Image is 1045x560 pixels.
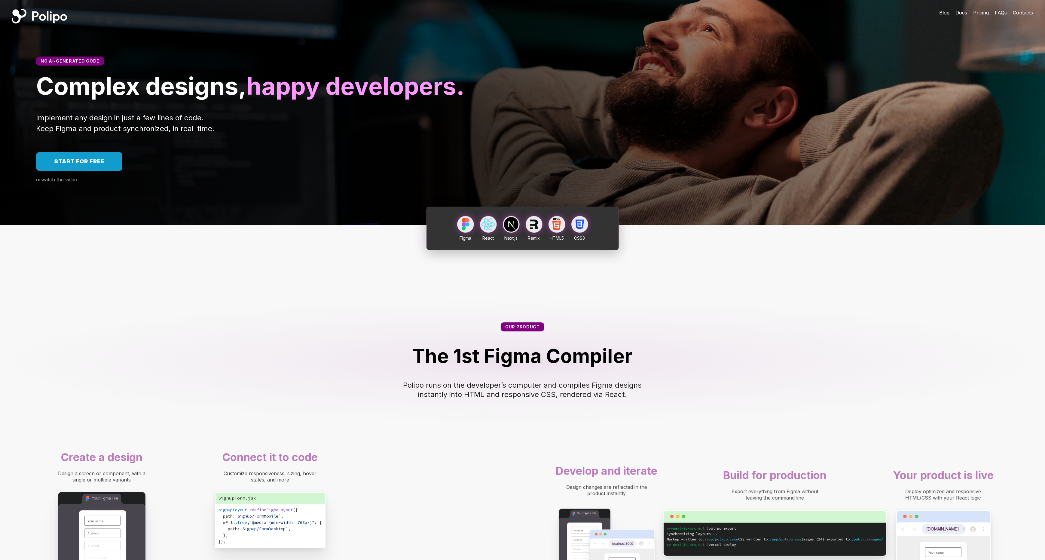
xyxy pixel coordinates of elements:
span: Your name [87,519,103,523]
span: Images (24) exported to [801,537,850,541]
span: Start for free [54,158,104,165]
span: Contacts [1013,10,1033,16]
span: Your name [573,529,583,532]
span: localhost:3000 [612,542,633,545]
span: HTML5 [550,235,564,241]
span: No AI-generated code [41,58,99,63]
span: CSS written to [738,537,768,541]
span: , }, }); [218,526,291,544]
span: Next.js [505,235,518,241]
span: Blog [939,10,949,16]
span: signupLayout [218,507,247,512]
span: Birthday [573,548,581,550]
a: Start for free [36,152,122,171]
span: ./public/images/ [850,537,883,541]
span: Our product [505,324,540,329]
span: my-next-js-project $ [667,542,709,547]
a: orwatch the video [36,177,77,183]
span: ./app/polipo.css [768,537,801,541]
span: Birthday [87,544,99,547]
span: Your Figma File [577,512,597,515]
span: Your name [928,551,944,554]
span: CSS3 [574,235,585,241]
span: Your Figma File [92,496,118,500]
span: [DOMAIN_NAME] [926,527,959,531]
span: polipo export Synchronizing layouts... Markup written to [667,526,736,541]
span: `Signup/FormDesktop` [240,526,288,531]
span: Address [573,538,582,541]
span: Build for production [723,469,827,482]
span: or [36,177,41,183]
span: Docs [955,10,967,16]
span: React [483,235,494,241]
a: Docs [955,9,967,16]
span: , [247,520,250,525]
span: Customize responsiveness, sizing, hover states, and more [224,470,318,483]
span: Phone number [87,556,108,560]
a: Blog [939,9,949,16]
span: Your product is live [893,469,994,482]
span: true [238,520,247,525]
span: Complex designs, [36,71,246,100]
span: "@media (min-width: 768px)" [250,520,315,525]
span: Figma [460,235,471,241]
span: Address [87,532,99,535]
span: Export everything from Figma without leaving the command line [732,488,820,501]
span: Develop and iterate [556,464,658,478]
span: Polipo runs on the developer’s computer and compiles Figma designs instantly into HTML and respon... [403,381,644,399]
span: ./app/polipo.json [702,537,738,541]
span: The 1st Figma Compiler [413,344,633,368]
span: = [250,507,252,512]
span: my-next-js-project $ [667,526,709,531]
span: Create a design [61,451,143,464]
span: : { path: [218,520,322,531]
span: Design changes are reflected in the product instantly [566,484,649,497]
span: , wFill: [218,513,283,525]
a: Pricing [973,9,989,16]
span: SignupForm.jsx [218,495,256,501]
span: Design a screen or component, with a single or multiple variants [58,470,147,483]
span: ({ path: [218,507,298,519]
span: defineFigmaLayout [252,507,293,512]
span: Connect it to code [222,451,318,464]
span: watch the video [41,177,77,183]
span: Deploy optimized and responsive HTML/CSS with your React logic [906,488,983,501]
span: FAQs [995,10,1007,16]
a: FAQs [995,9,1007,16]
span: happy developers. [246,71,465,100]
a: Contacts [1013,9,1033,16]
span: `Signup/FormMobile` [235,513,281,519]
span: Pricing [973,10,989,16]
span: Implement any design in just a few lines of code. Keep Figma and product synchronized, in real-time. [36,113,214,133]
span: Phone number [573,557,587,560]
span: Remix [528,235,540,241]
